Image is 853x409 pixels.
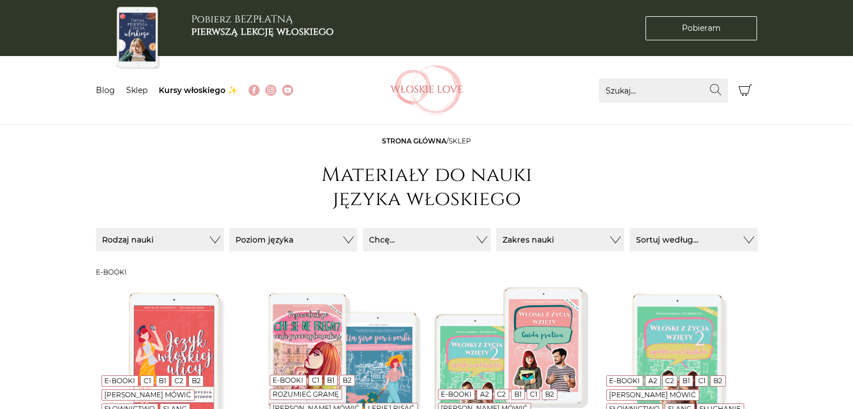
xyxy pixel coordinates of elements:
[497,390,506,398] a: C2
[665,377,674,385] a: C2
[273,390,339,398] a: Rozumieć gramę
[273,376,303,384] a: E-booki
[96,228,224,252] button: Rodzaj nauki
[382,137,446,145] a: Strona główna
[645,16,757,40] a: Pobieram
[192,377,201,385] a: B2
[343,376,352,384] a: B2
[609,391,696,399] a: [PERSON_NAME] mówić
[363,228,491,252] button: Chcę...
[312,376,319,384] a: C1
[229,228,357,252] button: Poziom języka
[609,377,640,385] a: E-booki
[698,377,706,385] a: C1
[315,163,539,211] h1: Materiały do nauki języka włoskiego
[96,268,758,276] h3: E-booki
[648,377,657,385] a: A2
[191,25,334,39] b: pierwszą lekcję włoskiego
[545,390,554,398] a: B2
[174,377,183,385] a: C2
[713,377,722,385] a: B2
[144,377,151,385] a: C1
[480,390,489,398] a: A2
[630,228,758,252] button: Sortuj według...
[327,376,334,384] a: B1
[441,390,472,398] a: E-booki
[530,390,537,398] a: C1
[96,85,115,95] a: Blog
[496,228,624,252] button: Zakres nauki
[599,78,728,103] input: Szukaj...
[191,13,334,38] h3: Pobierz BEZPŁATNĄ
[734,78,758,103] button: Koszyk
[104,391,191,399] a: [PERSON_NAME] mówić
[382,137,471,145] span: /
[514,390,522,398] a: B1
[683,377,690,385] a: B1
[449,137,471,145] span: sklep
[390,65,463,115] img: Włoskielove
[682,22,721,34] span: Pobieram
[159,377,166,385] a: B1
[104,377,135,385] a: E-booki
[159,85,237,95] a: Kursy włoskiego ✨
[126,85,147,95] a: Sklep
